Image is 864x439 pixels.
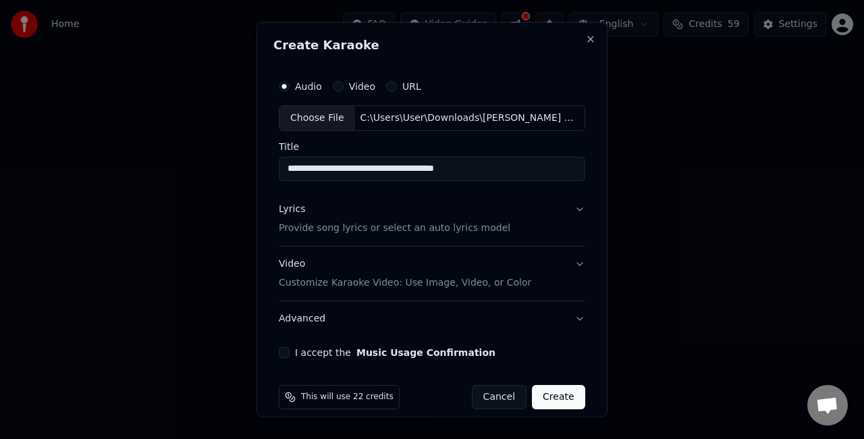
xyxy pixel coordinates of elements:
div: Choose File [279,106,355,130]
button: Advanced [279,301,585,336]
button: Cancel [472,384,526,409]
button: I accept the [356,347,495,357]
label: URL [402,82,421,91]
label: Title [279,141,585,151]
p: Customize Karaoke Video: Use Image, Video, or Color [279,276,531,289]
button: LyricsProvide song lyrics or select an auto lyrics model [279,191,585,245]
span: This will use 22 credits [301,391,394,402]
h2: Create Karaoke [273,39,591,51]
label: I accept the [295,347,495,357]
div: Lyrics [279,202,305,215]
p: Provide song lyrics or select an auto lyrics model [279,221,510,234]
button: Create [532,384,585,409]
label: Audio [295,82,322,91]
div: Video [279,257,531,289]
div: C:\Users\User\Downloads\[PERSON_NAME] ge Bo (Remix) (Instrumental).wav [355,111,585,125]
button: VideoCustomize Karaoke Video: Use Image, Video, or Color [279,246,585,300]
label: Video [349,82,375,91]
